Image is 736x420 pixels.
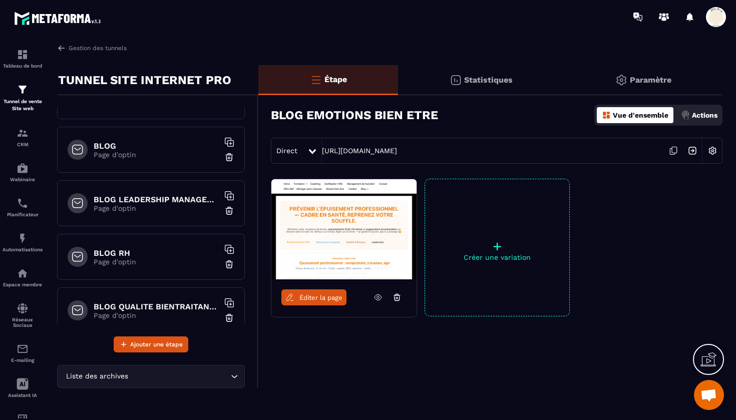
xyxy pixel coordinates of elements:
p: Automatisations [3,247,43,252]
p: Tableau de bord [3,63,43,69]
img: setting-gr.5f69749f.svg [615,74,627,86]
img: scheduler [17,197,29,209]
p: Réseaux Sociaux [3,317,43,328]
img: dashboard-orange.40269519.svg [602,111,611,120]
p: Créer une variation [425,253,569,261]
img: trash [224,259,234,269]
img: automations [17,232,29,244]
p: Page d'optin [94,311,219,319]
h3: BLOG EMOTIONS BIEN ETRE [271,108,438,122]
a: formationformationTunnel de vente Site web [3,76,43,120]
img: trash [224,313,234,323]
a: formationformationCRM [3,120,43,155]
p: Page d'optin [94,151,219,159]
p: TUNNEL SITE INTERNET PRO [58,70,231,90]
p: Page d'optin [94,258,219,266]
img: email [17,343,29,355]
h6: BLOG QUALITE BIENTRAITANCE [94,302,219,311]
p: Page d'optin [94,204,219,212]
p: + [425,239,569,253]
span: Ajouter une étape [130,339,183,349]
p: Assistant IA [3,392,43,398]
a: automationsautomationsAutomatisations [3,225,43,260]
a: automationsautomationsWebinaire [3,155,43,190]
img: arrow [57,44,66,53]
input: Search for option [130,371,228,382]
img: bars-o.4a397970.svg [310,74,322,86]
p: Statistiques [464,75,513,85]
a: [URL][DOMAIN_NAME] [322,147,397,155]
img: arrow-next.bcc2205e.svg [683,141,702,160]
h6: BLOG RH [94,248,219,258]
a: schedulerschedulerPlanificateur [3,190,43,225]
img: setting-w.858f3a88.svg [703,141,722,160]
img: stats.20deebd0.svg [450,74,462,86]
p: Webinaire [3,177,43,182]
img: formation [17,127,29,139]
img: formation [17,84,29,96]
span: Éditer la page [299,294,342,301]
img: formation [17,49,29,61]
img: automations [17,162,29,174]
p: Tunnel de vente Site web [3,98,43,112]
p: Paramètre [630,75,671,85]
h6: BLOG LEADERSHIP MANAGEMENT [94,195,219,204]
button: Ajouter une étape [114,336,188,352]
span: Direct [276,147,297,155]
a: social-networksocial-networkRéseaux Sociaux [3,295,43,335]
div: Search for option [57,365,245,388]
p: Planificateur [3,212,43,217]
img: actions.d6e523a2.png [681,111,690,120]
p: E-mailing [3,357,43,363]
p: Actions [692,111,717,119]
a: Gestion des tunnels [57,44,127,53]
p: CRM [3,142,43,147]
h6: BLOG [94,141,219,151]
img: automations [17,267,29,279]
img: trash [224,152,234,162]
img: image [271,179,417,279]
a: emailemailE-mailing [3,335,43,370]
span: Liste des archives [64,371,130,382]
a: automationsautomationsEspace membre [3,260,43,295]
img: logo [14,9,104,28]
p: Vue d'ensemble [613,111,668,119]
a: Assistant IA [3,370,43,405]
a: formationformationTableau de bord [3,41,43,76]
p: Étape [324,75,347,84]
img: trash [224,206,234,216]
div: Ouvrir le chat [694,380,724,410]
img: social-network [17,302,29,314]
a: Éditer la page [281,289,346,305]
p: Espace membre [3,282,43,287]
